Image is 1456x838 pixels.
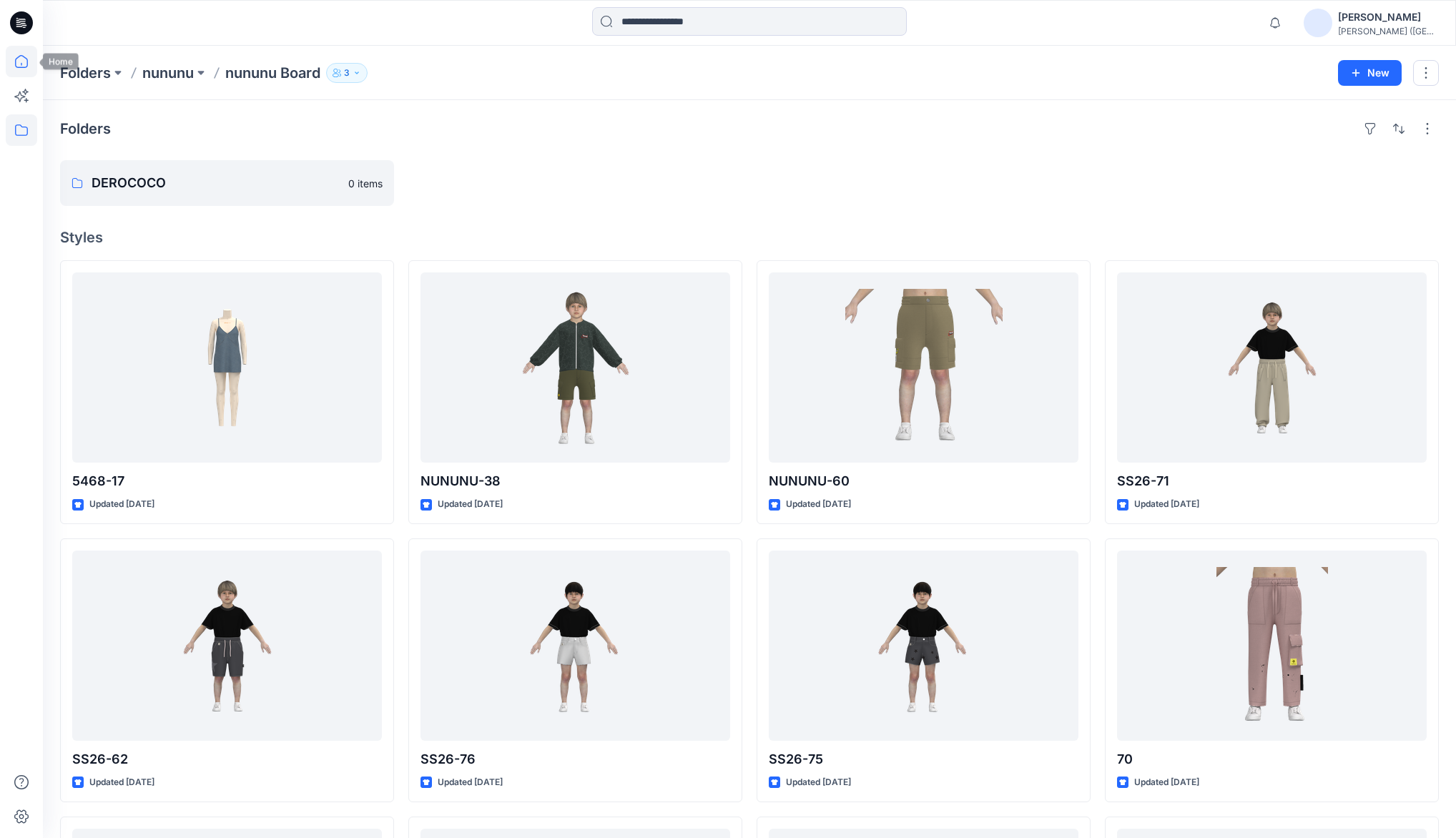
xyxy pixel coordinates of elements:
a: SS26-71 [1117,272,1427,463]
h4: Styles [60,229,1439,246]
a: NUNUNU-38 [420,272,730,463]
a: Folders [60,63,111,83]
button: New [1338,60,1402,86]
a: SS26-75 [769,551,1078,741]
p: Updated [DATE] [438,775,503,790]
p: Updated [DATE] [89,497,154,512]
p: Updated [DATE] [1134,497,1199,512]
p: 70 [1117,749,1427,769]
button: 3 [326,63,368,83]
img: avatar [1304,9,1332,37]
p: NUNUNU-38 [420,471,730,491]
a: nununu [142,63,194,83]
a: SS26-62 [72,551,382,741]
p: DEROCOCO [92,173,340,193]
p: Updated [DATE] [786,497,851,512]
a: NUNUNU-60 [769,272,1078,463]
p: 0 items [348,176,383,191]
a: SS26-76 [420,551,730,741]
p: SS26-76 [420,749,730,769]
p: 3 [344,65,350,81]
p: SS26-62 [72,749,382,769]
p: Updated [DATE] [89,775,154,790]
p: SS26-75 [769,749,1078,769]
a: 5468-17 [72,272,382,463]
p: Updated [DATE] [1134,775,1199,790]
p: Updated [DATE] [786,775,851,790]
a: 70 [1117,551,1427,741]
div: [PERSON_NAME] [1338,9,1438,26]
p: SS26-71 [1117,471,1427,491]
p: 5468-17 [72,471,382,491]
p: nununu Board [225,63,320,83]
a: DEROCOCO0 items [60,160,394,206]
div: [PERSON_NAME] ([GEOGRAPHIC_DATA]) Exp... [1338,26,1438,36]
p: NUNUNU-60 [769,471,1078,491]
h4: Folders [60,120,111,137]
p: Updated [DATE] [438,497,503,512]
